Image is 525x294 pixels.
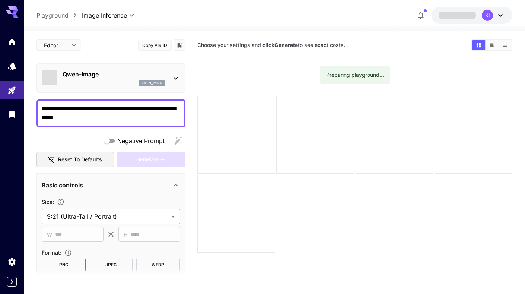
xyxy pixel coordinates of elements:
[7,277,17,287] button: Expand sidebar
[138,40,172,51] button: Copy AIR ID
[471,39,512,51] div: Show media in grid viewShow media in video viewShow media in list view
[431,7,512,24] button: KI
[42,67,180,89] div: Qwen-Imageqwen_image
[482,10,493,21] div: KI
[44,41,67,49] span: Editor
[197,42,345,48] span: Choose your settings and click to see exact costs.
[124,230,127,239] span: H
[42,249,61,256] span: Format :
[42,259,86,271] button: PNG
[54,198,67,206] button: Adjust the dimensions of the generated image by specifying its width and height in pixels, or sel...
[7,61,16,71] div: Models
[47,212,168,221] span: 9:21 (Ultra-Tall / Portrait)
[7,86,16,95] div: Playground
[176,41,183,50] button: Add to library
[36,11,69,20] a: Playground
[42,181,83,190] p: Basic controls
[326,68,384,82] div: Preparing playground...
[7,257,16,266] div: Settings
[42,199,54,205] span: Size :
[472,40,485,50] button: Show media in grid view
[47,230,52,239] span: W
[61,249,75,256] button: Choose the file format for the output image.
[36,11,82,20] nav: breadcrumb
[89,259,133,271] button: JPEG
[36,152,114,167] button: Reset to defaults
[136,259,180,271] button: WEBP
[7,37,16,47] div: Home
[117,136,165,145] span: Negative Prompt
[274,42,298,48] b: Generate
[499,40,512,50] button: Show media in list view
[63,70,165,79] p: Qwen-Image
[141,80,163,86] p: qwen_image
[42,176,180,194] div: Basic controls
[486,40,499,50] button: Show media in video view
[82,11,127,20] span: Image Inference
[7,110,16,119] div: Library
